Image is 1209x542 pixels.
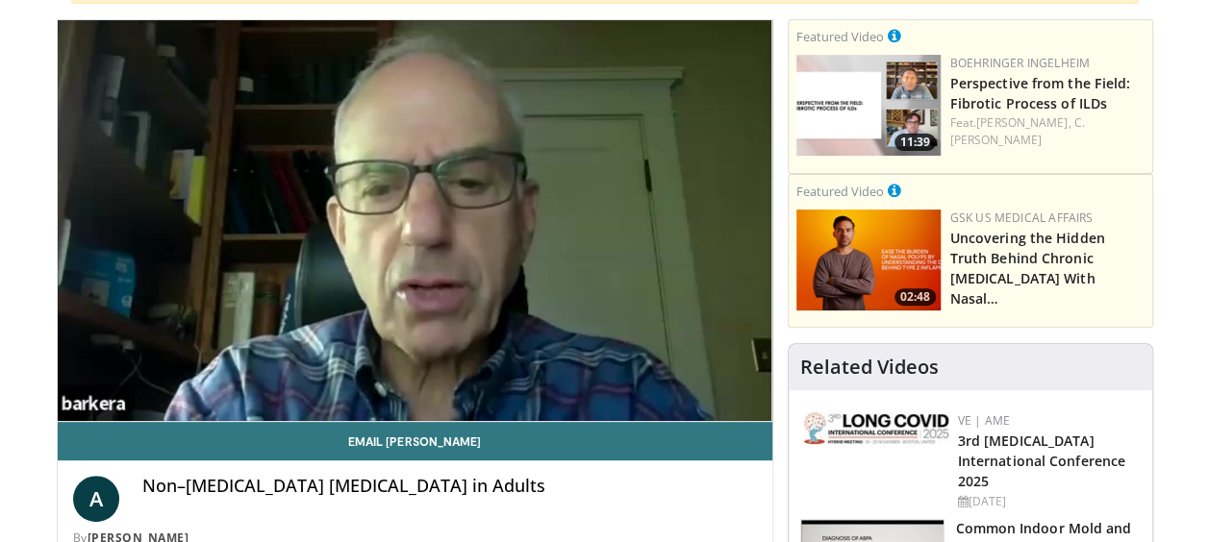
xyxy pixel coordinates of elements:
a: A [73,476,119,522]
div: Feat. [950,114,1145,149]
a: 11:39 [796,55,941,156]
a: Boehringer Ingelheim [950,55,1090,71]
span: 11:39 [894,134,936,151]
a: VE | AME [958,412,1010,429]
small: Featured Video [796,183,884,200]
a: Perspective from the Field: Fibrotic Process of ILDs [950,74,1131,112]
a: 3rd [MEDICAL_DATA] International Conference 2025 [958,431,1125,490]
h4: Related Videos [800,356,939,379]
video-js: Video Player [58,20,772,422]
a: 02:48 [796,209,941,310]
a: GSK US Medical Affairs [950,209,1094,226]
img: a2792a71-925c-4fc2-b8ef-8d1b21aec2f7.png.150x105_q85_autocrop_double_scale_upscale_version-0.2.jpg [804,412,948,444]
a: C. [PERSON_NAME] [950,114,1085,148]
a: [PERSON_NAME], [976,114,1070,131]
a: Uncovering the Hidden Truth Behind Chronic [MEDICAL_DATA] With Nasal… [950,229,1105,308]
small: Featured Video [796,28,884,45]
span: 02:48 [894,288,936,306]
img: d04c7a51-d4f2-46f9-936f-c139d13e7fbe.png.150x105_q85_crop-smart_upscale.png [796,209,941,310]
a: Email [PERSON_NAME] [58,422,772,460]
h4: Non–[MEDICAL_DATA] [MEDICAL_DATA] in Adults [142,476,757,497]
img: 0d260a3c-dea8-4d46-9ffd-2859801fb613.png.150x105_q85_crop-smart_upscale.png [796,55,941,156]
div: [DATE] [958,493,1137,510]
